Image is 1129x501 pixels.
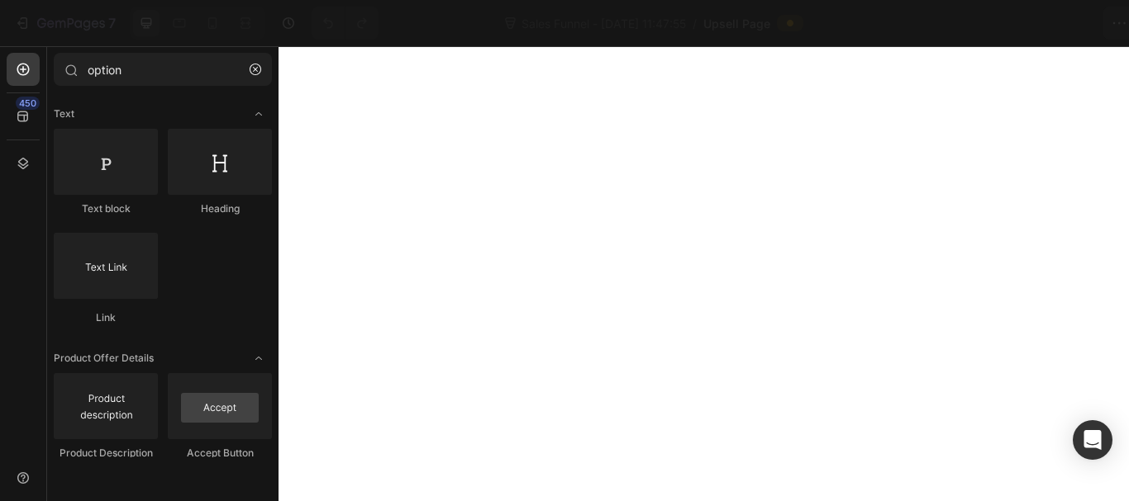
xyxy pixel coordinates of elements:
[703,15,770,32] span: Upsell Page
[312,7,379,40] div: Undo/Redo
[1053,7,1122,40] button: Publish
[54,446,158,461] div: Product Description
[54,106,74,121] span: Text
[16,97,40,110] div: 450
[54,53,272,86] input: Search Sections & Elements
[1067,15,1108,32] div: Publish
[54,201,158,216] div: Text block
[518,15,689,32] span: Sales Funnel - [DATE] 11:47:55
[245,345,272,371] span: Toggle open
[279,46,1129,501] iframe: Design area
[245,101,272,127] span: Toggle open
[168,201,272,216] div: Heading
[992,7,1046,40] button: Save
[54,310,158,325] div: Link
[7,7,123,40] button: 7
[693,15,697,32] span: /
[1006,17,1033,31] span: Save
[108,13,116,33] p: 7
[168,446,272,461] div: Accept Button
[1073,420,1112,460] div: Open Intercom Messenger
[54,351,154,366] span: Product Offer Details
